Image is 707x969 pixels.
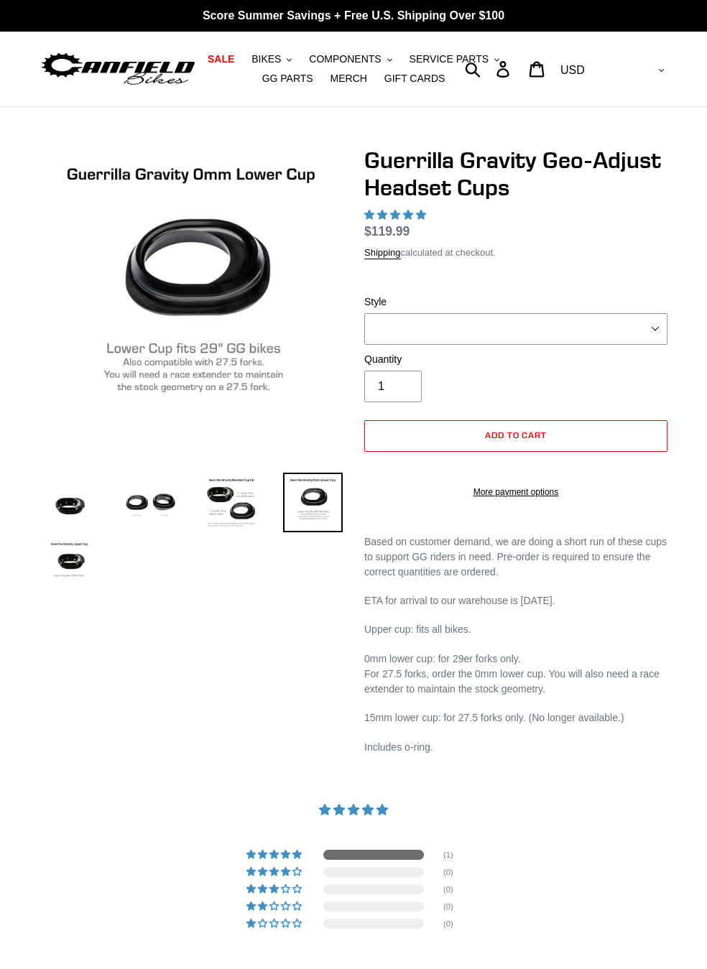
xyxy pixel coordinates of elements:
[323,69,374,88] a: MERCH
[262,73,313,85] span: GG PARTS
[251,53,281,65] span: BIKES
[51,802,656,818] div: Average rating is 5.00 stars
[364,209,429,221] span: 5.00 stars
[40,50,197,89] img: Canfield Bikes
[302,50,399,69] button: COMPONENTS
[364,740,667,755] p: Includes o-ring.
[364,224,410,238] span: $119.99
[331,73,367,85] span: MERCH
[283,473,343,532] img: Load image into Gallery viewer, Guerrilla Gravity Geo-Adjust Headset Cups
[246,850,304,860] div: 100% (1) reviews with 5 star rating
[364,710,667,725] p: 15mm lower cup: for 27.5 forks only. (No longer available.)
[364,147,667,202] h1: Guerrilla Gravity Geo-Adjust Headset Cups
[364,352,667,367] label: Quantity
[208,53,234,65] span: SALE
[364,622,667,637] p: Upper cup: fits all bikes.
[255,69,320,88] a: GG PARTS
[402,50,507,69] button: SERVICE PARTS
[40,537,99,596] img: Load image into Gallery viewer, Guerrilla Gravity Geo-Adjust Headset Cups
[364,246,667,260] div: calculated at checkout.
[202,473,262,532] img: Load image into Gallery viewer, Guerrilla Gravity Geo-Adjust Headset Cups
[200,50,241,69] a: SALE
[443,850,461,860] div: (1)
[364,247,401,259] a: Shipping
[384,73,445,85] span: GIFT CARDS
[364,420,667,452] button: Add to cart
[364,295,667,310] label: Style
[377,69,453,88] a: GIFT CARDS
[364,486,667,499] a: More payment options
[121,473,180,532] img: Load image into Gallery viewer, Guerrilla Gravity Geo-Adjust Headset Cups
[410,53,489,65] span: SERVICE PARTS
[364,652,667,697] p: 0mm lower cup: for 29er forks only. For 27.5 forks, order the 0mm lower cup. You will also need a...
[364,593,667,608] p: ETA for arrival to our warehouse is [DATE].
[364,534,667,580] p: Based on customer demand, we are doing a short run of these cups to support GG riders in need. Pr...
[485,430,547,440] span: Add to cart
[309,53,381,65] span: COMPONENTS
[244,50,299,69] button: BIKES
[40,473,99,532] img: Load image into Gallery viewer, Guerrilla Gravity Geo-Adjust Headset Cups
